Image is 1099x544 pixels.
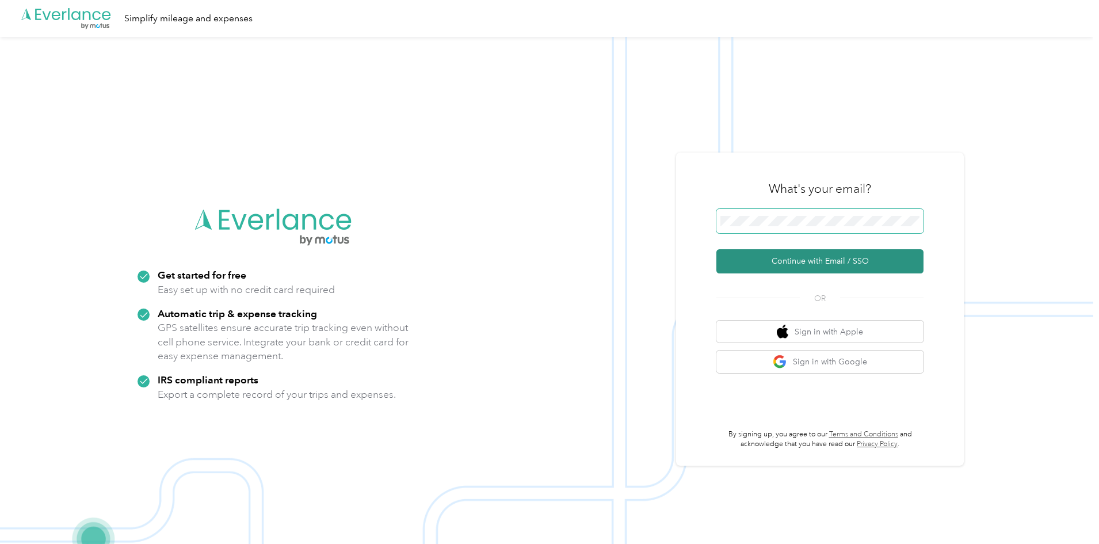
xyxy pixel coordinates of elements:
[777,325,788,339] img: apple logo
[716,351,924,373] button: google logoSign in with Google
[716,249,924,273] button: Continue with Email / SSO
[158,307,317,319] strong: Automatic trip & expense tracking
[158,269,246,281] strong: Get started for free
[158,321,409,363] p: GPS satellites ensure accurate trip tracking even without cell phone service. Integrate your bank...
[857,440,898,448] a: Privacy Policy
[716,321,924,343] button: apple logoSign in with Apple
[716,429,924,450] p: By signing up, you agree to our and acknowledge that you have read our .
[800,292,840,305] span: OR
[769,181,871,197] h3: What's your email?
[773,355,787,369] img: google logo
[829,430,898,439] a: Terms and Conditions
[158,283,335,297] p: Easy set up with no credit card required
[158,374,258,386] strong: IRS compliant reports
[124,12,253,26] div: Simplify mileage and expenses
[158,387,396,402] p: Export a complete record of your trips and expenses.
